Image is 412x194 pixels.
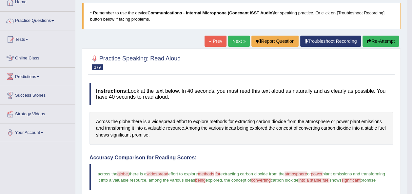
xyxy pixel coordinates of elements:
[168,171,198,176] span: effort to explore
[251,178,271,183] span: converting
[224,178,251,183] span: the concept of
[209,125,224,132] span: Click to see word definition
[193,118,208,125] span: Click to see word definition
[251,36,299,47] button: Report Question
[336,125,351,132] span: Click to see word definition
[89,54,181,70] h2: Practice Speaking: Read Aloud
[185,125,200,132] span: Click to see word definition
[205,36,226,47] a: « Prev
[271,178,299,183] span: carbon dioxide
[0,30,75,47] a: Tests
[152,118,175,125] span: Click to see word definition
[147,171,168,176] span: widespread
[188,118,192,125] span: Click to see word definition
[96,125,104,132] span: Click to see word definition
[321,125,335,132] span: Click to see word definition
[148,125,165,132] span: Click to see word definition
[284,171,307,176] span: atmosphere
[300,36,361,47] a: Troubleshoot Recording
[195,178,206,183] span: being
[307,171,311,176] span: or
[361,118,382,125] span: Click to see word definition
[117,171,129,176] span: globe,
[350,118,360,125] span: Click to see word definition
[132,132,148,138] span: Click to see word definition
[271,118,286,125] span: Click to see word definition
[298,178,329,183] span: into a stable fuel
[352,125,360,132] span: Click to see word definition
[92,64,103,70] span: 179
[144,125,147,132] span: Click to see word definition
[293,125,297,132] span: Click to see word definition
[89,83,393,105] h4: Look at the text below. In 40 seconds, you must read this text aloud as naturally and as clearly ...
[201,125,207,132] span: Click to see word definition
[256,118,270,125] span: Click to see word definition
[237,125,248,132] span: Click to see word definition
[111,118,118,125] span: Click to see word definition
[215,171,220,176] span: for
[119,118,130,125] span: Click to see word definition
[305,118,330,125] span: Click to see word definition
[361,125,363,132] span: Click to see word definition
[225,125,236,132] span: Click to see word definition
[96,118,110,125] span: Click to see word definition
[311,171,322,176] span: power
[222,178,223,183] span: ,
[146,178,147,183] span: .
[329,178,342,183] span: shows
[378,125,386,132] span: Click to see word definition
[166,125,184,132] span: Click to see word definition
[331,118,335,125] span: Click to see word definition
[336,118,349,125] span: Click to see word definition
[147,10,274,15] b: Communications - Internal Microphone (Conexant ISST Audio)
[365,125,377,132] span: Click to see word definition
[129,171,146,176] span: there is a
[363,36,399,47] button: Re-Attempt
[209,118,227,125] span: Click to see word definition
[0,105,75,121] a: Strategy Videos
[287,118,297,125] span: Click to see word definition
[268,125,275,132] span: Click to see word definition
[148,178,195,183] span: among the various ideas
[298,118,304,125] span: Click to see word definition
[0,123,75,140] a: Your Account
[0,68,75,84] a: Predictions
[220,171,284,176] span: extracting carbon dioxide from the
[89,155,393,161] h4: Accuracy Comparison for Reading Scores:
[143,118,147,125] span: Click to see word definition
[82,3,401,29] blockquote: * Remember to use the device for speaking practice. Or click on [Troubleshoot Recording] button b...
[148,118,150,125] span: Click to see word definition
[206,178,222,183] span: explored
[110,132,131,138] span: Click to see word definition
[98,171,117,176] span: across the
[135,125,143,132] span: Click to see word definition
[250,125,267,132] span: Click to see word definition
[105,125,130,132] span: Click to see word definition
[228,36,250,47] a: Next »
[96,88,128,94] b: Instructions:
[0,49,75,65] a: Online Class
[299,125,320,132] span: Click to see word definition
[0,12,75,28] a: Practice Questions
[0,86,75,103] a: Success Stories
[89,112,393,145] div: , . , .
[131,118,142,125] span: Click to see word definition
[176,118,187,125] span: Click to see word definition
[342,178,361,183] span: significant
[235,118,255,125] span: Click to see word definition
[361,178,376,183] span: promise
[228,118,234,125] span: Click to see word definition
[132,125,134,132] span: Click to see word definition
[198,171,214,176] span: methods
[96,132,109,138] span: Click to see word definition
[276,125,292,132] span: Click to see word definition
